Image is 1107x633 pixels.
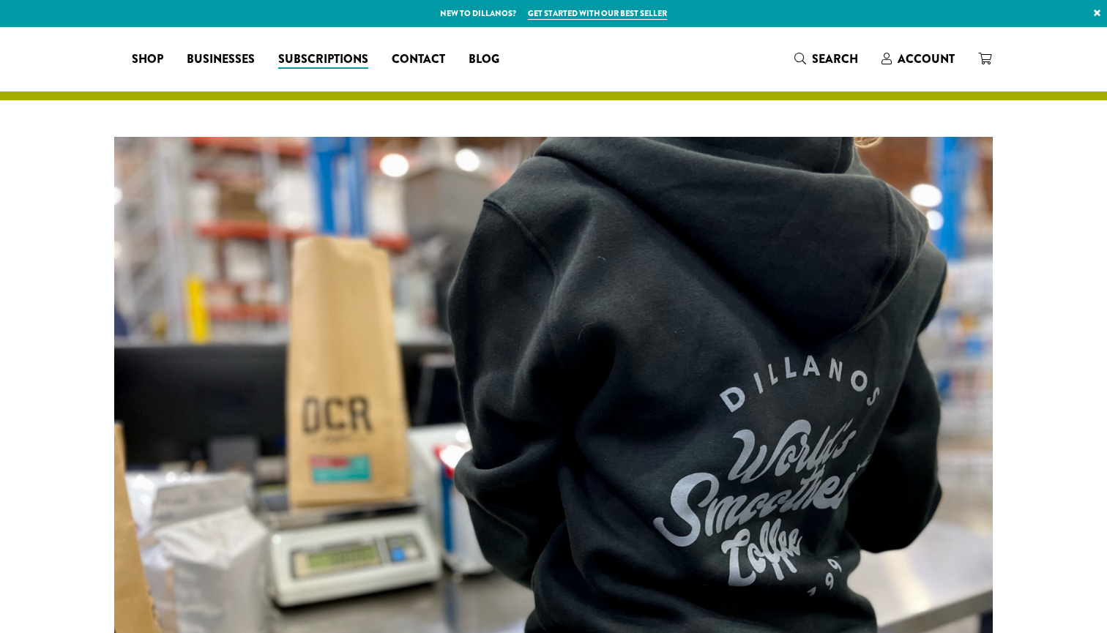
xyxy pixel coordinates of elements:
a: Shop [120,48,175,71]
span: Businesses [187,50,255,69]
span: Search [812,50,858,67]
span: Shop [132,50,163,69]
span: Subscriptions [278,50,368,69]
a: Search [783,47,870,71]
span: Account [898,50,955,67]
a: Get started with our best seller [528,7,667,20]
span: Blog [469,50,499,69]
span: Contact [392,50,445,69]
